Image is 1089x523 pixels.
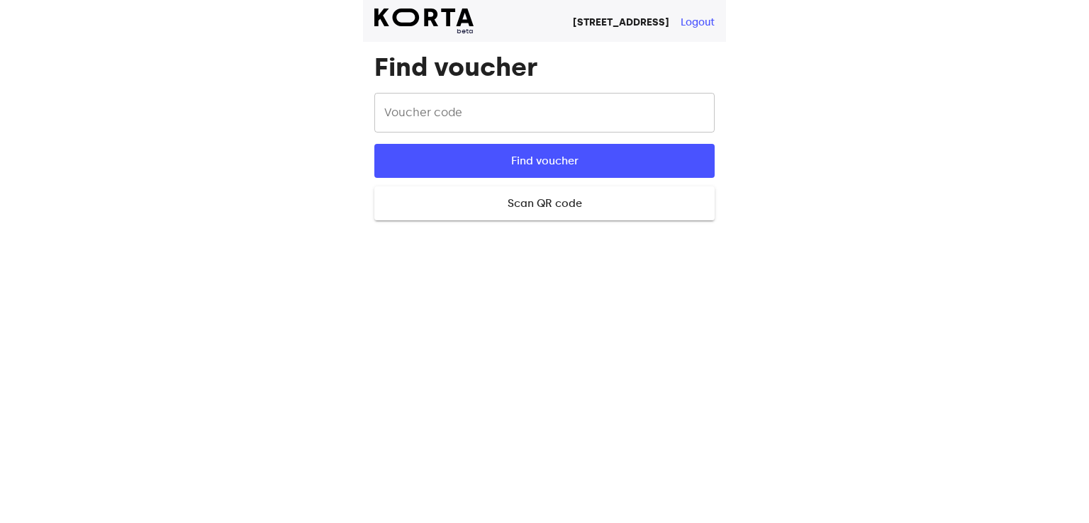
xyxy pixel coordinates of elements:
[397,194,692,213] span: Scan QR code
[374,9,474,26] img: Korta
[681,16,715,30] button: Logout
[374,26,474,36] span: beta
[374,53,715,81] h1: Find voucher
[573,16,669,28] strong: [STREET_ADDRESS]
[374,144,715,178] button: Find voucher
[374,186,715,220] button: Scan QR code
[397,152,692,170] span: Find voucher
